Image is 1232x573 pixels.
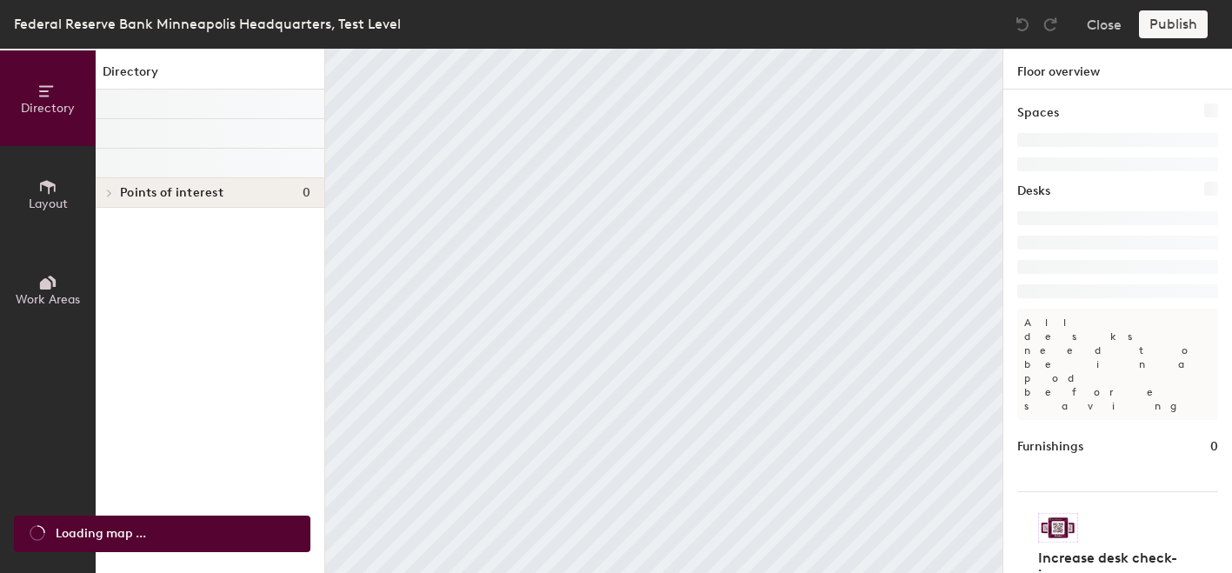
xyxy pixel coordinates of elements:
h1: Floor overview [1003,49,1232,90]
span: Directory [21,101,75,116]
h1: 0 [1210,437,1218,456]
span: Work Areas [16,292,80,307]
canvas: Map [325,49,1002,573]
img: Undo [1014,16,1031,33]
button: Close [1087,10,1122,38]
img: Redo [1042,16,1059,33]
p: All desks need to be in a pod before saving [1017,309,1218,420]
span: Loading map ... [56,524,146,543]
h1: Furnishings [1017,437,1083,456]
span: 0 [303,186,310,200]
span: Layout [29,197,68,211]
h1: Directory [96,63,324,90]
div: Federal Reserve Bank Minneapolis Headquarters, Test Level [14,13,401,35]
h1: Desks [1017,182,1050,201]
span: Points of interest [120,186,223,200]
h1: Spaces [1017,103,1059,123]
img: Sticker logo [1038,513,1078,543]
